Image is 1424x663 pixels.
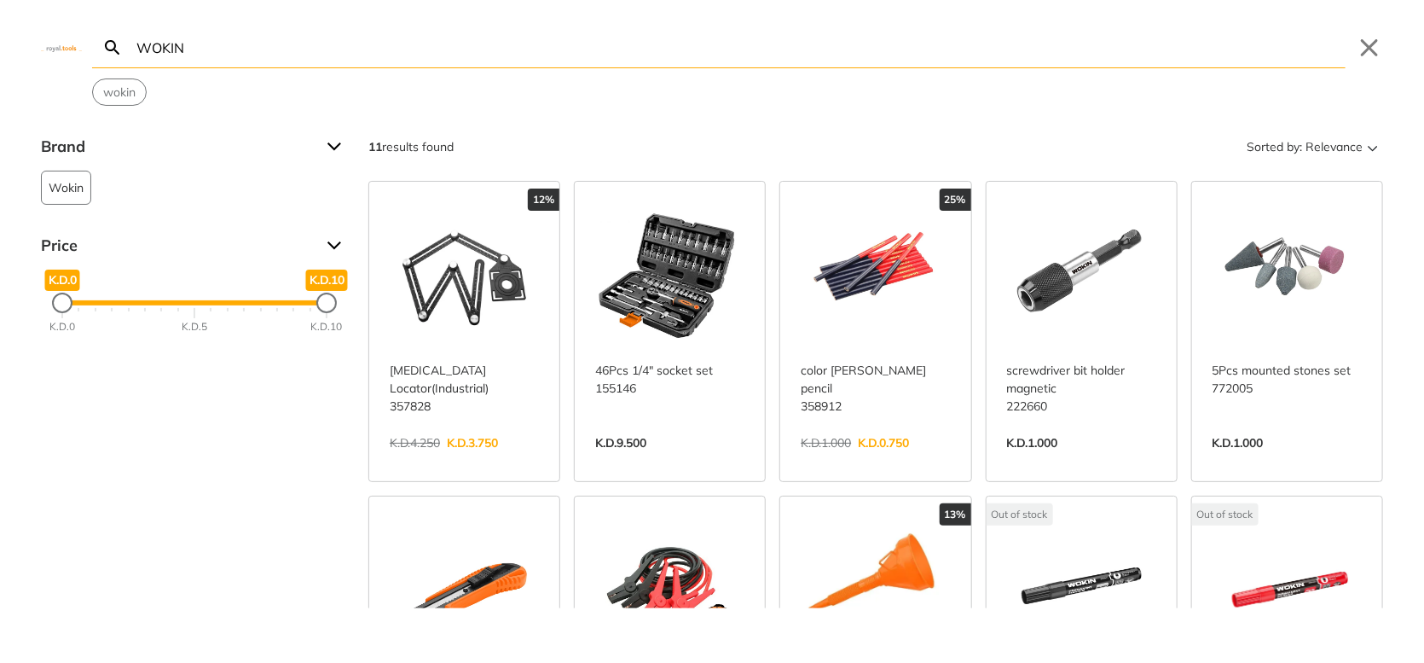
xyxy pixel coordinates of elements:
div: Maximum Price [316,293,337,313]
button: Sorted by:Relevance Sort [1243,133,1383,160]
img: Close [41,44,82,51]
svg: Sort [1363,137,1383,157]
div: K.D.10 [311,320,343,335]
div: 25% [940,189,971,211]
div: Out of stock [987,503,1053,526]
div: K.D.5 [182,320,207,335]
button: Wokin [41,171,91,205]
div: 12% [528,189,559,211]
span: Relevance [1305,133,1363,160]
button: Select suggestion: wokin [93,79,146,105]
svg: Search [102,38,123,58]
input: Search… [133,27,1346,67]
div: Out of stock [1192,503,1259,526]
div: K.D.0 [49,320,75,335]
span: Brand [41,133,314,160]
span: wokin [103,84,136,102]
div: 13% [940,503,971,526]
div: results found [368,133,454,160]
button: Close [1356,34,1383,61]
span: Wokin [49,172,84,204]
div: Suggestion: wokin [92,79,147,106]
span: Price [41,232,314,259]
div: Minimum Price [52,293,72,313]
strong: 11 [368,139,382,154]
